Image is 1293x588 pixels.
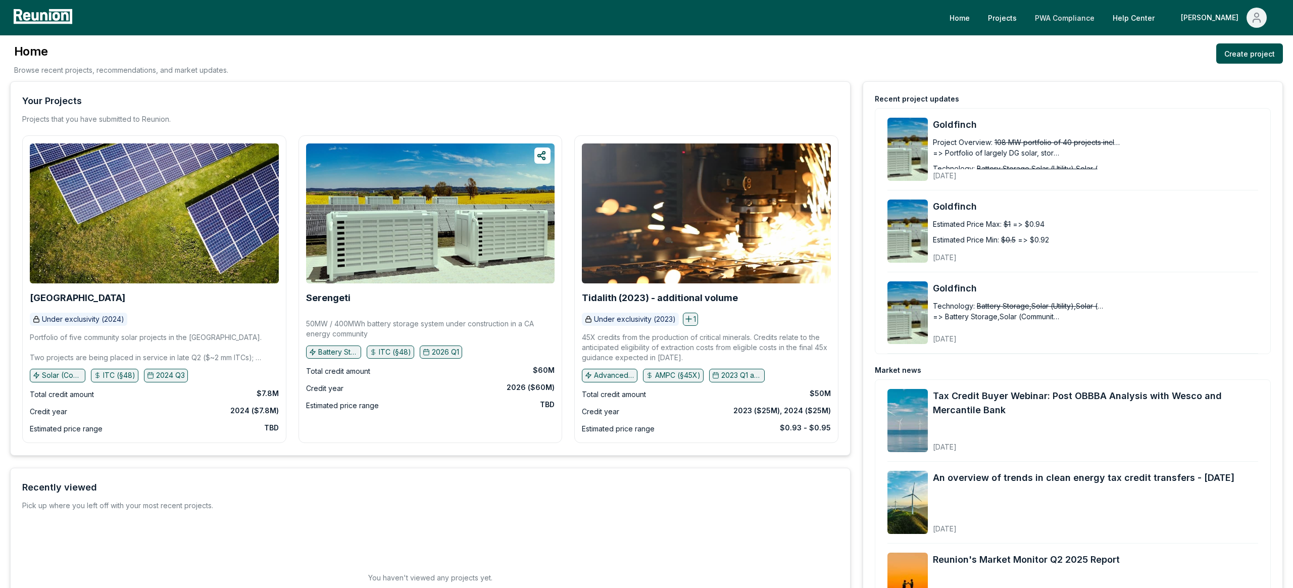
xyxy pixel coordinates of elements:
button: [PERSON_NAME] [1173,8,1275,28]
a: Home [941,8,978,28]
img: Broad Peak [30,143,279,283]
p: ITC (§48) [103,370,135,380]
div: Estimated price range [306,400,379,412]
span: $0.5 [1001,234,1016,245]
div: TBD [264,423,279,433]
div: [DATE] [933,163,1097,181]
p: 2026 Q1 [432,347,459,357]
div: TBD [540,400,555,410]
div: Credit year [30,406,67,418]
div: Estimated Price Max: [933,219,1002,229]
span: Battery Storage,Solar (Utility),Solar (C&I) [977,301,1103,311]
button: 2026 Q1 [420,346,462,359]
h2: You haven't viewed any projects yet. [368,572,492,583]
a: Tidalith (2023) - additional volume [582,293,738,303]
p: Advanced manufacturing [594,370,634,380]
b: [GEOGRAPHIC_DATA] [30,292,125,303]
a: Tax Credit Buyer Webinar: Post OBBBA Analysis with Wesco and Mercantile Bank [933,389,1258,417]
div: [DATE] [933,245,1097,263]
img: An overview of trends in clean energy tax credit transfers - August 2025 [887,471,928,534]
div: 2024 ($7.8M) [230,406,279,416]
a: Help Center [1105,8,1163,28]
img: Goldfinch [887,281,928,345]
div: [PERSON_NAME] [1181,8,1242,28]
a: Create project [1216,43,1283,64]
a: An overview of trends in clean energy tax credit transfers - [DATE] [933,471,1234,485]
b: Serengeti [306,292,351,303]
button: Advanced manufacturing [582,369,637,382]
nav: Main [941,8,1283,28]
p: Under exclusivity (2024) [42,314,124,324]
button: 1 [683,313,698,326]
div: Pick up where you left off with your most recent projects. [22,501,213,511]
span: => $0.92 [1018,234,1049,245]
a: Reunion's Market Monitor Q2 2025 Report [933,553,1120,567]
div: Total credit amount [306,365,370,377]
div: Credit year [306,382,343,395]
div: $60M [533,365,555,375]
a: Goldfinch [933,118,1258,132]
a: Serengeti [306,293,351,303]
div: 2026 ($60M) [507,382,555,393]
p: 2024 Q3 [156,370,185,380]
img: Tidalith (2023) - additional volume [582,143,831,283]
a: [GEOGRAPHIC_DATA] [30,293,125,303]
p: 2023 Q1 and earlier [721,370,762,380]
div: Technology: [933,301,975,311]
div: Market news [875,365,921,375]
span: => Portfolio of largely DG solar, storage, and solar + storage projects. ITC rate ranges from 30%... [933,148,1059,158]
div: Recently viewed [22,480,97,495]
div: Total credit amount [582,388,646,401]
div: [DATE] [933,434,1258,452]
div: Total credit amount [30,388,94,401]
div: Estimated price range [30,423,103,435]
a: Goldfinch [933,281,1258,296]
span: 108 MW portfolio of 40 projects including 25 PV BTM PPA projects, 1 PV FTM project, 1 PV+[PERSON_... [994,137,1121,148]
b: Tidalith (2023) - additional volume [582,292,738,303]
p: 50MW / 400MWh battery storage system under construction in a CA energy community [306,319,555,339]
button: 2024 Q3 [144,369,188,382]
p: Solar (Community) [42,370,82,380]
p: Projects that you have submitted to Reunion. [22,114,171,124]
p: Under exclusivity (2023) [594,314,676,324]
a: Projects [980,8,1025,28]
p: AMPC (§45X) [655,370,701,380]
img: Goldfinch [887,118,928,181]
div: Estimated price range [582,423,655,435]
p: Battery Storage [318,347,359,357]
p: Browse recent projects, recommendations, and market updates. [14,65,228,75]
p: ITC (§48) [379,347,411,357]
img: Goldfinch [887,200,928,263]
div: $0.93 - $0.95 [780,423,831,433]
button: Battery Storage [306,346,362,359]
div: [DATE] [933,326,1097,344]
img: Tax Credit Buyer Webinar: Post OBBBA Analysis with Wesco and Mercantile Bank [887,389,928,452]
div: Credit year [582,406,619,418]
span: => Battery Storage,Solar (Community),Solar (Utility),Solar (C&I) [933,311,1059,322]
button: Solar (Community) [30,369,85,382]
div: $50M [810,388,831,399]
span: $1 [1004,219,1011,229]
div: [DATE] [933,516,1234,534]
a: Goldfinch [933,200,1258,214]
a: PWA Compliance [1027,8,1103,28]
p: Portfolio of five community solar projects in the [GEOGRAPHIC_DATA]. Two projects are being place... [30,332,279,363]
img: Serengeti [306,143,555,283]
div: $7.8M [257,388,279,399]
div: Recent project updates [875,94,959,104]
div: 2023 ($25M), 2024 ($25M) [733,406,831,416]
div: Estimated Price Min: [933,234,999,245]
div: Your Projects [22,94,82,108]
